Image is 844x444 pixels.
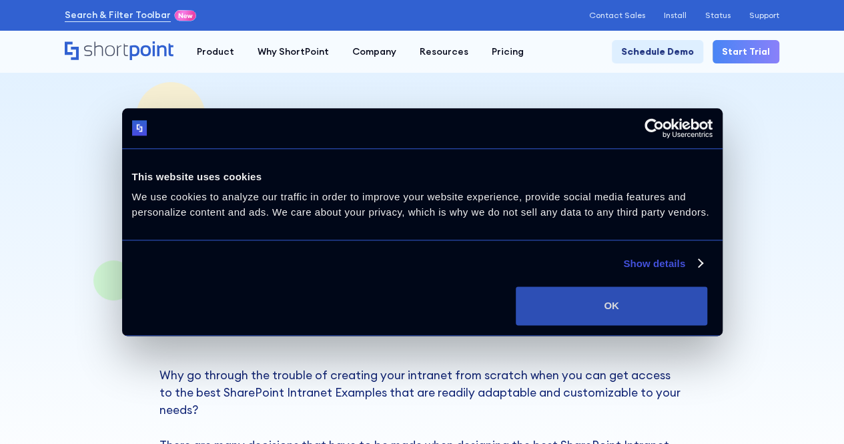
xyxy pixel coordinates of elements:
[408,40,480,63] a: Resources
[420,45,468,59] div: Resources
[132,191,709,218] span: We use cookies to analyze our traffic in order to improve your website experience, provide social...
[480,40,535,63] a: Pricing
[185,40,246,63] a: Product
[352,45,396,59] div: Company
[258,45,329,59] div: Why ShortPoint
[132,121,147,136] img: logo
[132,169,713,185] div: This website uses cookies
[705,11,731,20] a: Status
[596,118,713,138] a: Usercentrics Cookiebot - opens in a new window
[749,11,779,20] a: Support
[197,45,234,59] div: Product
[65,41,173,61] a: Home
[340,40,408,63] a: Company
[589,11,645,20] a: Contact Sales
[713,40,779,63] a: Start Trial
[623,256,702,272] a: Show details
[516,286,707,325] button: OK
[65,8,171,22] a: Search & Filter Toolbar
[246,40,340,63] a: Why ShortPoint
[492,45,524,59] div: Pricing
[604,289,844,444] iframe: Chat Widget
[664,11,687,20] a: Install
[612,40,703,63] a: Schedule Demo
